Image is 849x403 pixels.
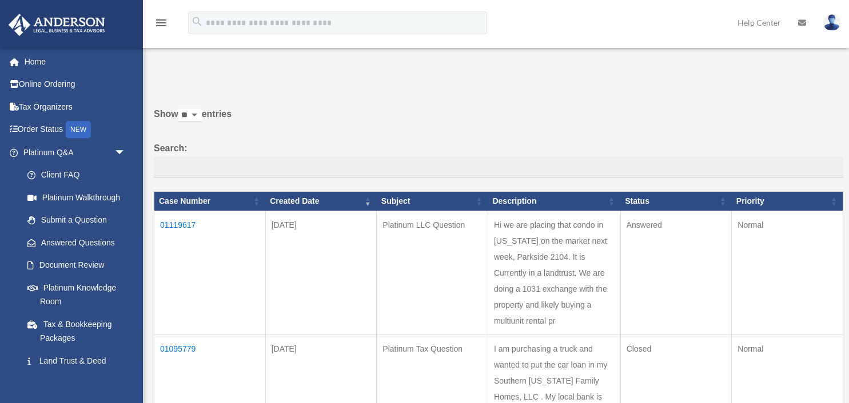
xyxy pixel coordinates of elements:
[178,109,202,122] select: Showentries
[16,349,137,386] a: Land Trust & Deed Forum
[16,276,137,313] a: Platinum Knowledge Room
[16,209,137,232] a: Submit a Question
[154,16,168,30] i: menu
[114,141,137,164] span: arrow_drop_down
[265,211,377,335] td: [DATE]
[732,211,843,335] td: Normal
[16,164,137,187] a: Client FAQ
[732,192,843,211] th: Priority: activate to sort column ascending
[8,50,143,73] a: Home
[8,73,143,96] a: Online Ordering
[488,192,620,211] th: Description: activate to sort column ascending
[16,313,137,349] a: Tax & Bookkeeping Packages
[488,211,620,335] td: Hi we are placing that condo in [US_STATE] on the market next week, Parkside 2104. It is Currentl...
[154,192,266,211] th: Case Number: activate to sort column ascending
[154,140,843,178] label: Search:
[620,211,732,335] td: Answered
[16,186,137,209] a: Platinum Walkthrough
[8,141,137,164] a: Platinum Q&Aarrow_drop_down
[154,156,843,178] input: Search:
[66,121,91,138] div: NEW
[823,14,840,31] img: User Pic
[377,211,488,335] td: Platinum LLC Question
[620,192,732,211] th: Status: activate to sort column ascending
[265,192,377,211] th: Created Date: activate to sort column ascending
[154,211,266,335] td: 01119617
[5,14,109,36] img: Anderson Advisors Platinum Portal
[154,106,843,134] label: Show entries
[8,118,143,142] a: Order StatusNEW
[154,20,168,30] a: menu
[16,254,137,277] a: Document Review
[191,15,204,28] i: search
[16,231,131,254] a: Answered Questions
[8,95,143,118] a: Tax Organizers
[377,192,488,211] th: Subject: activate to sort column ascending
